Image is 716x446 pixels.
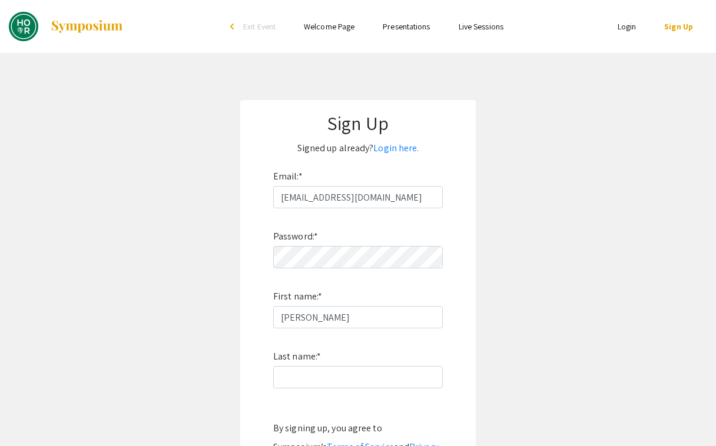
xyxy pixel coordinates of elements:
iframe: Chat [9,393,50,437]
label: First name: [273,287,322,306]
img: DREAMS: Spring 2024 [9,12,38,41]
label: Email: [273,167,303,186]
a: Presentations [383,21,430,32]
img: Symposium by ForagerOne [50,19,124,34]
span: Exit Event [243,21,276,32]
a: Welcome Page [304,21,354,32]
p: Signed up already? [252,139,464,158]
a: Login [618,21,637,32]
a: Live Sessions [459,21,503,32]
h1: Sign Up [252,112,464,134]
label: Last name: [273,347,321,366]
a: DREAMS: Spring 2024 [9,12,124,41]
label: Password: [273,227,318,246]
a: Login here. [373,142,419,154]
a: Sign Up [664,21,693,32]
div: arrow_back_ios [230,23,237,30]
